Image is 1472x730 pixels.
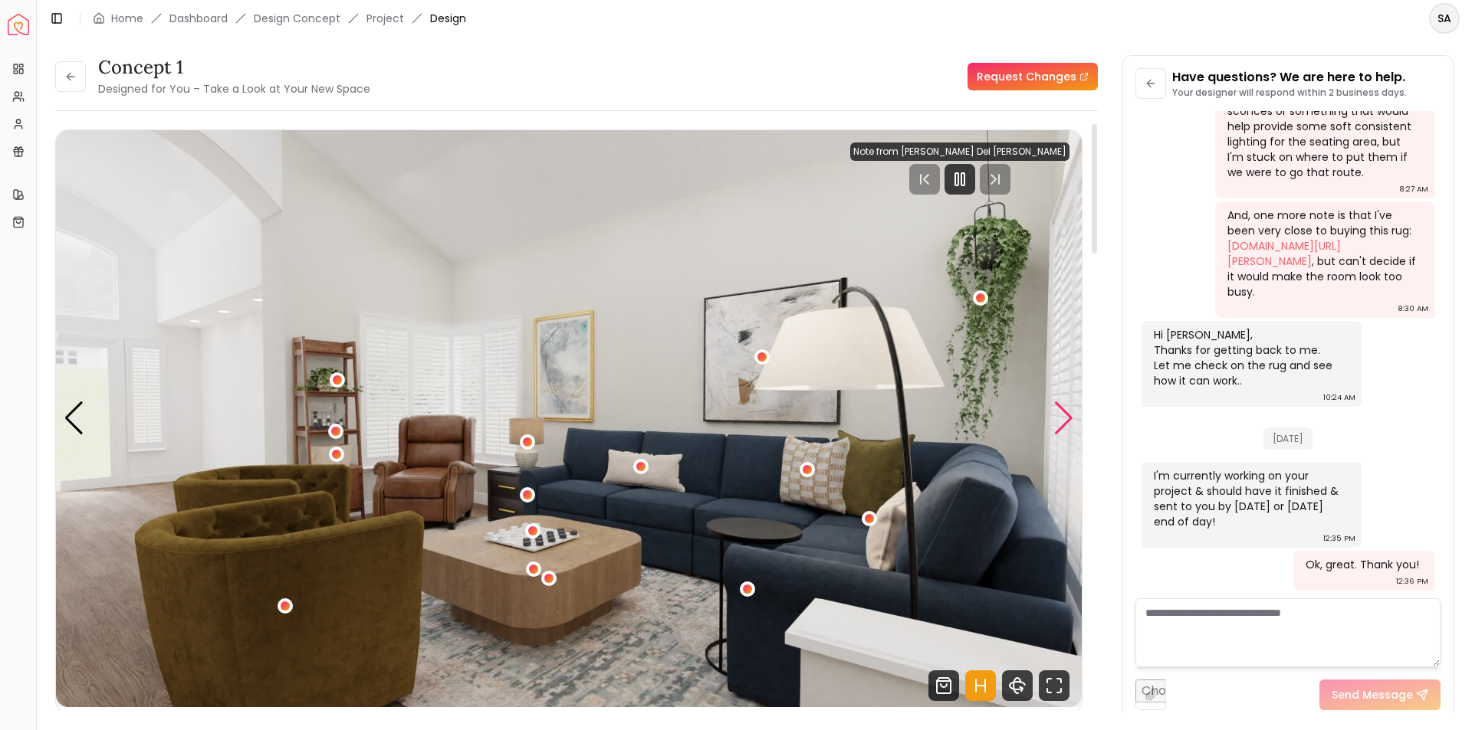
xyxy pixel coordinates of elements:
a: Request Changes [968,63,1098,90]
span: [DATE] [1263,427,1313,450]
div: 8:30 AM [1398,301,1428,316]
p: Have questions? We are here to help. [1172,68,1407,87]
img: Design Render 3 [56,130,1082,707]
div: Ok, great. Thank you! [1306,557,1419,572]
svg: Pause [951,170,969,188]
div: Hi [PERSON_NAME], Thanks for getting back to me. Let me check on the rug and see how it can work.. [1154,327,1346,388]
h3: concept 1 [98,55,370,80]
a: Home [111,11,143,26]
button: SA [1429,3,1460,34]
div: Next slide [1053,401,1074,435]
a: Spacejoy [8,14,29,35]
svg: Fullscreen [1039,670,1069,701]
span: SA [1431,5,1458,32]
svg: Hotspots Toggle [965,670,996,701]
svg: 360 View [1002,670,1033,701]
div: Carousel [56,130,1082,707]
span: Design [430,11,466,26]
div: 12:36 PM [1396,574,1428,589]
a: [DOMAIN_NAME][URL][PERSON_NAME] [1227,238,1341,269]
small: Designed for You – Take a Look at Your New Space [98,81,370,97]
div: Note from [PERSON_NAME] Del [PERSON_NAME] [850,142,1069,161]
div: I'm currently working on your project & should have it finished & sent to you by [DATE] or [DATE]... [1154,468,1346,529]
img: Spacejoy Logo [8,14,29,35]
div: 2 / 4 [56,130,1082,707]
div: 12:35 PM [1323,531,1355,546]
nav: breadcrumb [93,11,466,26]
div: Previous slide [64,401,84,435]
div: 8:27 AM [1399,182,1428,197]
div: 10:24 AM [1323,390,1355,405]
svg: Shop Products from this design [928,670,959,701]
a: Dashboard [169,11,228,26]
a: Project [366,11,404,26]
div: And, one more note is that I've been very close to buying this rug: , but can't decide if it woul... [1227,208,1420,300]
p: Your designer will respond within 2 business days. [1172,87,1407,99]
li: Design Concept [254,11,340,26]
